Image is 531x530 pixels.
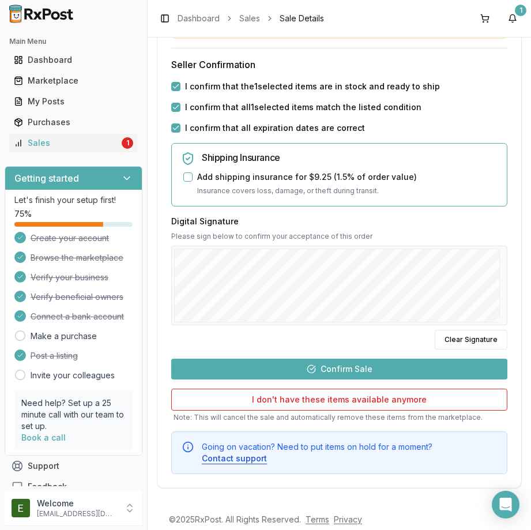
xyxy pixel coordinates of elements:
[197,185,498,197] p: Insurance covers loss, damage, or theft during transit.
[306,514,329,524] a: Terms
[31,370,115,381] a: Invite your colleagues
[202,453,267,464] button: Contact support
[31,311,124,322] span: Connect a bank account
[239,13,260,24] a: Sales
[9,50,138,70] a: Dashboard
[5,51,142,69] button: Dashboard
[185,122,365,134] label: I confirm that all expiration dates are correct
[334,514,362,524] a: Privacy
[178,13,324,24] nav: breadcrumb
[5,92,142,111] button: My Posts
[9,91,138,112] a: My Posts
[171,389,507,411] button: I don't have these items available anymore
[5,456,142,476] button: Support
[185,102,421,113] label: I confirm that all 1 selected items match the listed condition
[14,194,133,206] p: Let's finish your setup first!
[14,171,79,185] h3: Getting started
[31,252,123,264] span: Browse the marketplace
[12,499,30,517] img: User avatar
[171,359,507,379] button: Confirm Sale
[9,133,138,153] a: Sales1
[9,70,138,91] a: Marketplace
[31,350,78,362] span: Post a listing
[515,5,526,16] div: 1
[37,509,117,518] p: [EMAIL_ADDRESS][DOMAIN_NAME]
[197,171,417,183] label: Add shipping insurance for $9.25 ( 1.5 % of order value)
[5,72,142,90] button: Marketplace
[31,232,109,244] span: Create your account
[9,37,138,46] h2: Main Menu
[492,491,519,518] div: Open Intercom Messenger
[31,272,108,283] span: Verify your business
[14,96,133,107] div: My Posts
[435,330,507,349] button: Clear Signature
[14,137,119,149] div: Sales
[202,441,498,464] div: Going on vacation? Need to put items on hold for a moment?
[280,13,324,24] span: Sale Details
[31,291,123,303] span: Verify beneficial owners
[171,232,507,241] p: Please sign below to confirm your acceptance of this order
[503,9,522,28] button: 1
[9,112,138,133] a: Purchases
[28,481,67,493] span: Feedback
[5,5,78,23] img: RxPost Logo
[14,208,32,220] span: 75 %
[178,13,220,24] a: Dashboard
[14,116,133,128] div: Purchases
[21,433,66,442] a: Book a call
[171,58,507,72] h3: Seller Confirmation
[14,54,133,66] div: Dashboard
[171,413,507,422] p: Note: This will cancel the sale and automatically remove these items from the marketplace.
[37,498,117,509] p: Welcome
[185,81,440,92] label: I confirm that the 1 selected items are in stock and ready to ship
[5,476,142,497] button: Feedback
[202,153,498,162] h5: Shipping Insurance
[5,113,142,131] button: Purchases
[21,397,126,432] p: Need help? Set up a 25 minute call with our team to set up.
[5,134,142,152] button: Sales1
[171,216,507,227] h3: Digital Signature
[14,75,133,87] div: Marketplace
[31,330,97,342] a: Make a purchase
[122,137,133,149] div: 1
